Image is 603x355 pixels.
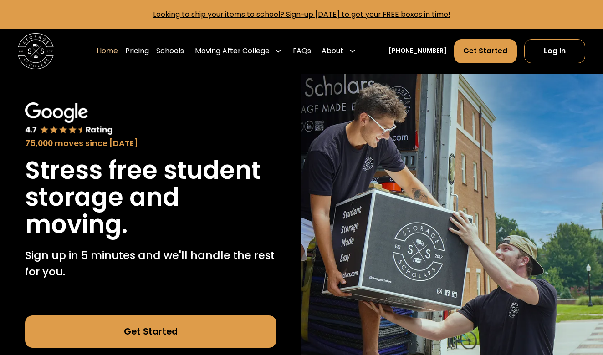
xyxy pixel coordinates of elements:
a: [PHONE_NUMBER] [388,46,447,56]
h1: Stress free student storage and moving. [25,157,276,238]
div: Moving After College [195,46,270,56]
p: Sign up in 5 minutes and we'll handle the rest for you. [25,247,276,279]
a: Log In [524,39,585,63]
div: Moving After College [191,39,286,64]
div: About [318,39,359,64]
div: 75,000 moves since [DATE] [25,137,276,150]
a: Get Started [454,39,517,63]
a: Schools [156,39,184,64]
img: Storage Scholars main logo [18,33,54,69]
a: FAQs [293,39,311,64]
a: Looking to ship your items to school? Sign-up [DATE] to get your FREE boxes in time! [153,9,450,20]
div: About [322,46,343,56]
img: Google 4.7 star rating [25,102,113,136]
a: Pricing [125,39,149,64]
a: Get Started [25,315,276,348]
a: home [18,33,54,69]
a: Home [97,39,118,64]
